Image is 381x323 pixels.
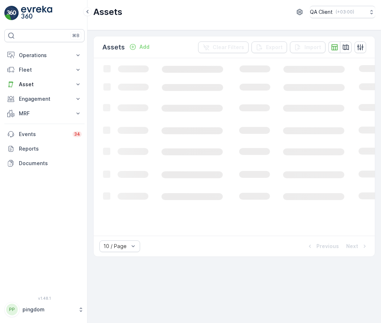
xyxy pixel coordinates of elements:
p: Clear Filters [213,44,244,51]
button: Export [251,41,287,53]
button: Fleet [4,63,85,77]
button: MRF [4,106,85,121]
button: Clear Filters [198,41,249,53]
p: Fleet [19,66,70,73]
a: Documents [4,156,85,171]
p: ( +03:00 ) [336,9,354,15]
button: QA Client(+03:00) [310,6,375,18]
button: Operations [4,48,85,63]
p: Assets [93,6,122,18]
p: Assets [102,42,125,52]
p: Previous [316,243,339,250]
span: v 1.48.1 [4,296,85,300]
p: Engagement [19,95,70,103]
button: Add [126,43,152,51]
button: Import [290,41,325,53]
p: Documents [19,160,82,167]
p: Reports [19,145,82,152]
p: Asset [19,81,70,88]
p: Next [346,243,358,250]
p: MRF [19,110,70,117]
p: 34 [74,131,80,137]
p: pingdom [22,306,74,313]
button: Asset [4,77,85,92]
p: QA Client [310,8,333,16]
button: Next [345,242,369,251]
button: Previous [306,242,340,251]
p: Events [19,131,68,138]
img: logo [4,6,19,20]
p: Export [266,44,283,51]
p: Import [304,44,321,51]
div: PP [6,304,18,315]
img: logo_light-DOdMpM7g.png [21,6,52,20]
p: Add [139,43,149,51]
p: ⌘B [72,33,79,39]
a: Reports [4,141,85,156]
p: Operations [19,52,70,59]
button: Engagement [4,92,85,106]
button: PPpingdom [4,302,85,317]
a: Events34 [4,127,85,141]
